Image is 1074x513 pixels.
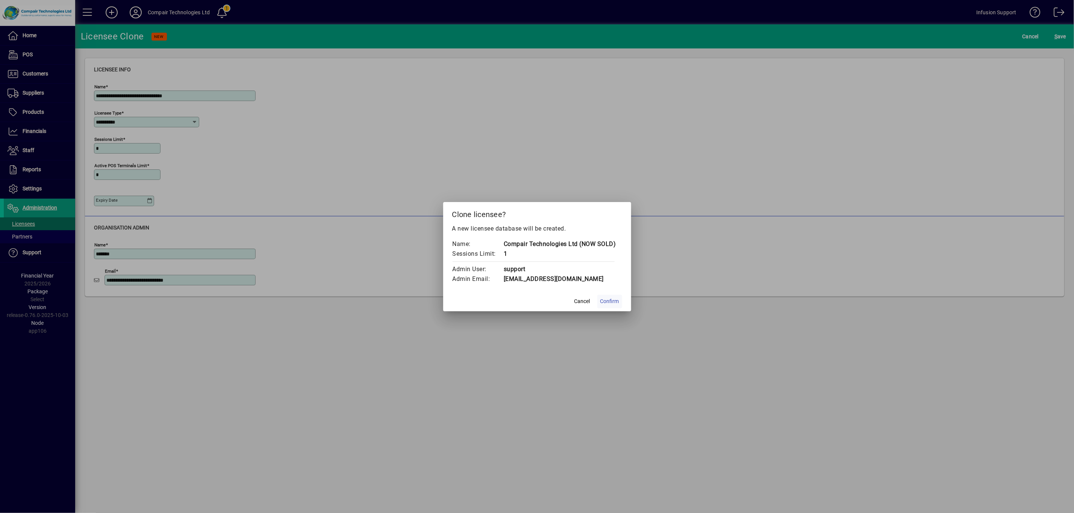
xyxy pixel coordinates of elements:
button: Confirm [597,295,622,308]
h2: Clone licensee? [443,202,631,224]
td: Admin Email: [452,274,504,284]
span: Cancel [574,297,590,305]
span: Confirm [600,297,619,305]
span: 1 [504,250,507,257]
td: Sessions Limit: [452,249,504,259]
p: A new licensee database will be created. [452,224,622,233]
td: Admin User: [452,264,504,274]
td: Name: [452,239,504,249]
td: [EMAIL_ADDRESS][DOMAIN_NAME] [503,274,622,284]
button: Cancel [570,295,594,308]
td: support [503,264,622,274]
td: Compair Technologies Ltd (NOW SOLD) [503,239,622,249]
